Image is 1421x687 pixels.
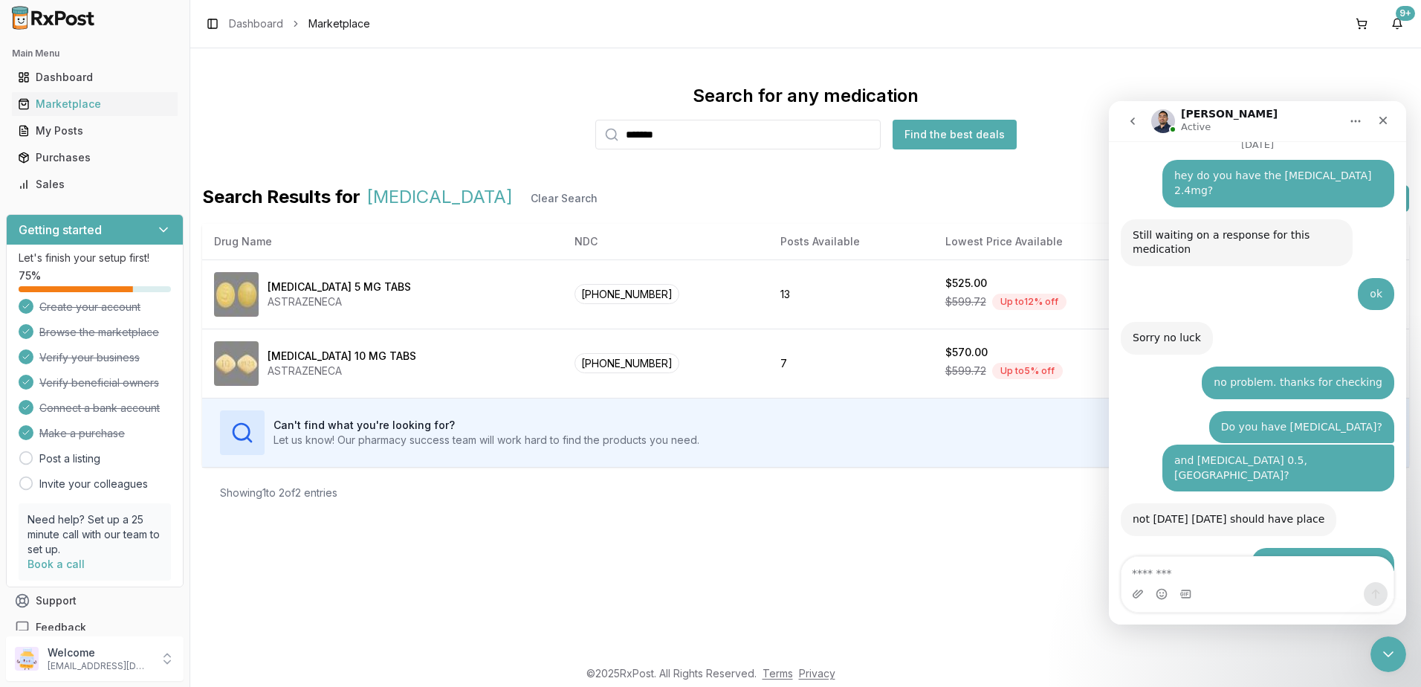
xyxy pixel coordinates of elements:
button: My Posts [6,119,184,143]
th: NDC [563,224,768,259]
a: Dashboard [229,16,283,31]
div: Marketplace [18,97,172,112]
div: Up to 5 % off [992,363,1063,379]
div: ASTRAZENECA [268,364,416,378]
span: $599.72 [945,364,986,378]
th: Lowest Price Available [933,224,1165,259]
button: Find the best deals [893,120,1017,149]
td: 7 [768,329,933,398]
div: ASTRAZENECA [268,294,411,309]
span: [PHONE_NUMBER] [574,284,679,304]
button: Clear Search [519,185,609,212]
div: $570.00 [945,345,988,360]
div: Search for any medication [693,84,919,108]
button: Support [6,587,184,614]
a: Dashboard [12,64,178,91]
iframe: Intercom live chat [1370,636,1406,672]
span: Make a purchase [39,426,125,441]
span: [PHONE_NUMBER] [574,353,679,373]
img: RxPost Logo [6,6,101,30]
button: 9+ [1385,12,1409,36]
a: Book a call [27,558,85,570]
iframe: Intercom live chat [1109,101,1406,625]
button: Purchases [6,146,184,170]
div: Purchases [18,150,172,165]
p: Need help? Set up a 25 minute call with our team to set up. [27,512,162,557]
div: [MEDICAL_DATA] 10 MG TABS [268,349,416,364]
div: Sales [18,177,172,192]
div: Dashboard [18,70,172,85]
p: Welcome [48,645,151,660]
button: Sales [6,172,184,196]
a: Post a listing [39,451,100,466]
a: Marketplace [12,91,178,117]
p: Let's finish your setup first! [19,251,171,265]
img: Farxiga 5 MG TABS [214,272,259,317]
th: Drug Name [202,224,563,259]
span: Feedback [36,620,86,635]
span: Create your account [39,300,140,315]
button: Dashboard [6,65,184,89]
span: Marketplace [308,16,370,31]
span: Verify your business [39,350,140,365]
a: Invite your colleagues [39,477,148,491]
img: User avatar [15,647,39,671]
span: Verify beneficial owners [39,375,159,390]
div: Up to 12 % off [992,294,1066,310]
button: Marketplace [6,92,184,116]
div: 9+ [1396,6,1415,21]
h3: Can't find what you're looking for? [273,418,699,433]
div: My Posts [18,123,172,138]
img: Farxiga 10 MG TABS [214,341,259,386]
h3: Getting started [19,221,102,239]
span: Browse the marketplace [39,325,159,340]
a: Privacy [799,667,835,680]
div: [MEDICAL_DATA] 5 MG TABS [268,280,411,294]
span: Search Results for [202,185,360,212]
a: Sales [12,171,178,198]
div: Showing 1 to 2 of 2 entries [220,486,337,500]
button: Feedback [6,614,184,641]
a: Terms [763,667,793,680]
a: My Posts [12,117,178,144]
span: Connect a bank account [39,401,160,416]
p: Let us know! Our pharmacy success team will work hard to find the products you need. [273,433,699,448]
h2: Main Menu [12,48,178,59]
td: 13 [768,259,933,329]
span: $599.72 [945,294,986,309]
div: $525.00 [945,276,987,291]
